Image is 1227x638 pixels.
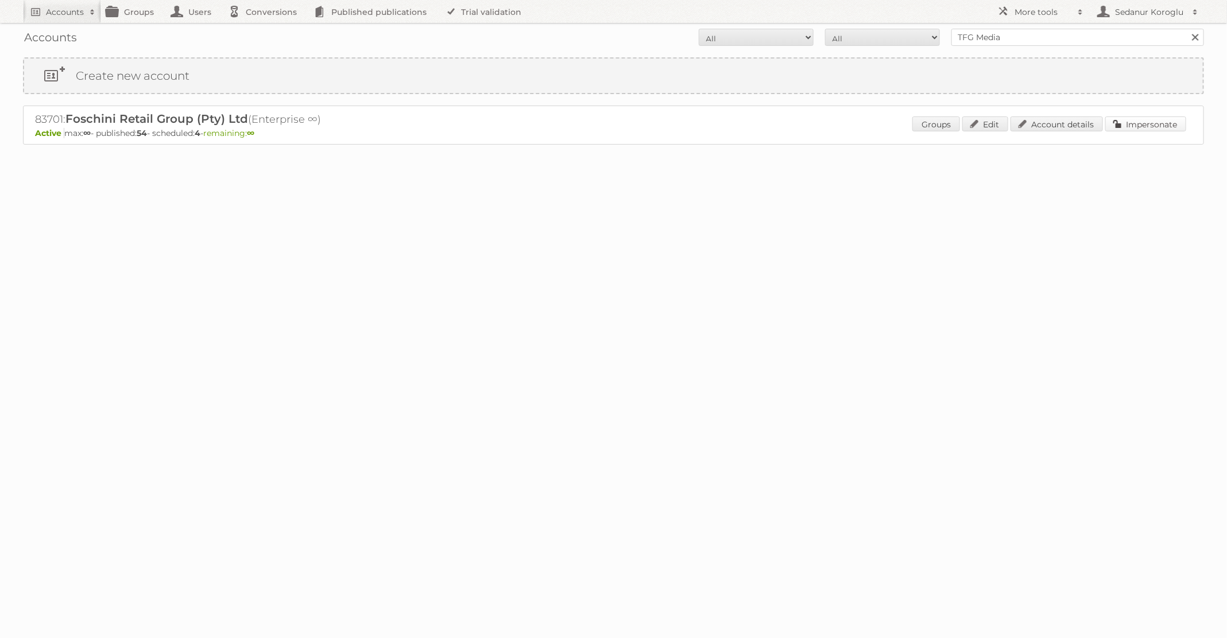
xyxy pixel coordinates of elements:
[46,6,84,18] h2: Accounts
[247,128,254,138] strong: ∞
[1112,6,1187,18] h2: Sedanur Koroglu
[962,116,1008,131] a: Edit
[65,112,248,126] span: Foschini Retail Group (Pty) Ltd
[912,116,960,131] a: Groups
[1105,116,1186,131] a: Impersonate
[137,128,147,138] strong: 54
[35,128,1192,138] p: max: - published: - scheduled: -
[83,128,91,138] strong: ∞
[35,112,437,127] h2: 83701: (Enterprise ∞)
[24,59,1203,93] a: Create new account
[195,128,200,138] strong: 4
[1015,6,1072,18] h2: More tools
[35,128,64,138] span: Active
[1011,116,1103,131] a: Account details
[203,128,254,138] span: remaining:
